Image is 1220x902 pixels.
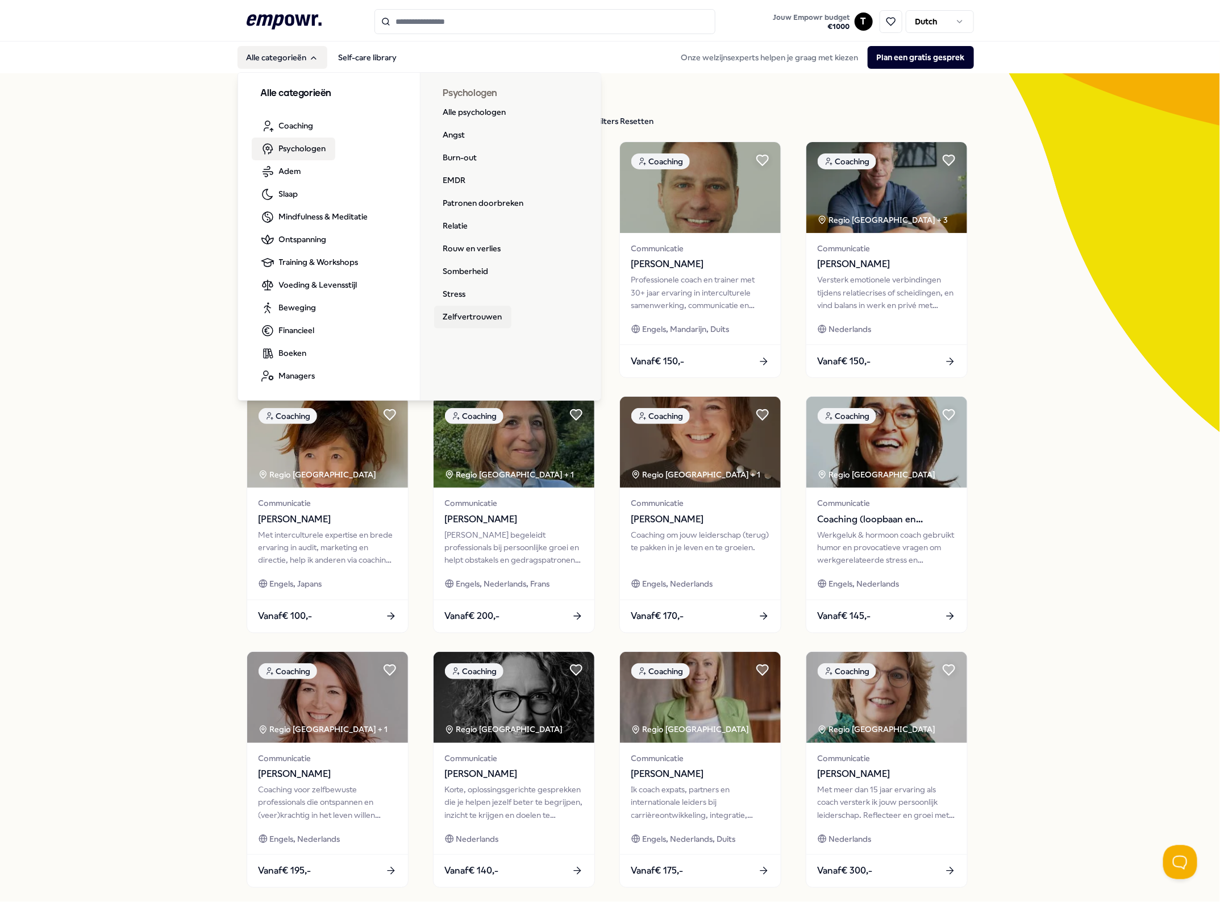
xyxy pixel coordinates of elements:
a: package imageCoachingRegio [GEOGRAPHIC_DATA] + 1Communicatie[PERSON_NAME]Coaching om jouw leiders... [619,396,781,633]
span: Jouw Empowr budget [773,13,850,22]
a: Coaching [252,115,323,138]
div: Alle categorieën [238,73,602,401]
div: Coaching [631,408,690,424]
a: Managers [252,365,324,388]
div: Regio [GEOGRAPHIC_DATA] + 1 [445,468,574,481]
span: Boeken [279,347,307,359]
span: Ontspanning [279,233,327,246]
a: Psychologen [252,138,335,160]
div: Coaching om jouw leiderschap (terug) te pakken in je leven en te groeien. [631,529,769,567]
span: Voeding & Levensstijl [279,279,357,291]
span: Nederlands [456,833,499,845]
span: Coaching (loopbaan en werkgeluk) [818,512,956,527]
button: Alle categorieën [238,46,327,69]
button: Plan een gratis gesprek [868,46,974,69]
span: Communicatie [631,752,769,764]
span: Vanaf € 195,- [259,863,311,878]
span: Engels, Mandarijn, Duits [643,323,730,335]
span: Engels, Nederlands [270,833,340,845]
div: Regio [GEOGRAPHIC_DATA] [259,468,378,481]
a: package imageCoachingRegio [GEOGRAPHIC_DATA] + 1Communicatie[PERSON_NAME]Coaching voor zelfbewust... [247,651,409,888]
span: [PERSON_NAME] [818,767,956,782]
a: Financieel [252,319,324,342]
button: Jouw Empowr budget€1000 [771,11,852,34]
span: Managers [279,369,315,382]
a: Stress [434,283,475,306]
div: Met interculturele expertise en brede ervaring in audit, marketing en directie, help ik anderen v... [259,529,397,567]
span: Adem [279,165,301,177]
a: package imageCoachingRegio [GEOGRAPHIC_DATA] + 3Communicatie[PERSON_NAME]Versterk emotionele verb... [806,142,968,378]
div: Regio [GEOGRAPHIC_DATA] + 1 [259,723,388,735]
a: Voeding & Levensstijl [252,274,367,297]
span: [PERSON_NAME] [259,767,397,782]
a: package imageCoachingRegio [GEOGRAPHIC_DATA] Communicatie[PERSON_NAME]Met interculturele expertis... [247,396,409,633]
a: Beweging [252,297,326,319]
div: Coaching [631,663,690,679]
span: Communicatie [818,242,956,255]
span: Mindfulness & Meditatie [279,210,368,223]
div: Regio [GEOGRAPHIC_DATA] + 3 [818,214,948,226]
span: Vanaf € 175,- [631,863,684,878]
div: Versterk emotionele verbindingen tijdens relatiecrises of scheidingen, en vind balans in werk en ... [818,273,956,311]
span: Communicatie [818,752,956,764]
input: Search for products, categories or subcategories [374,9,715,34]
div: Regio [GEOGRAPHIC_DATA] [445,723,565,735]
a: Zelfvertrouwen [434,306,511,329]
span: Communicatie [631,497,769,509]
img: package image [806,142,967,233]
div: Coaching [818,408,876,424]
div: [PERSON_NAME] begeleidt professionals bij persoonlijke groei en helpt obstakels en gedragspatrone... [445,529,583,567]
span: Vanaf € 150,- [631,354,685,369]
a: Mindfulness & Meditatie [252,206,377,228]
span: [PERSON_NAME] [631,512,769,527]
h3: Alle categorieën [261,86,397,101]
div: Coaching [445,408,503,424]
img: package image [620,652,781,743]
div: Regio [GEOGRAPHIC_DATA] [818,723,938,735]
a: Training & Workshops [252,251,368,274]
img: package image [620,397,781,488]
span: Communicatie [445,752,583,764]
img: package image [247,652,408,743]
span: Engels, Nederlands [829,577,900,590]
span: Engels, Nederlands, Frans [456,577,550,590]
img: package image [620,142,781,233]
span: Beweging [279,301,317,314]
div: Coaching [259,408,317,424]
span: Coaching [279,119,314,132]
div: Regio [GEOGRAPHIC_DATA] + 1 [631,468,761,481]
a: Burn-out [434,147,486,169]
span: Communicatie [631,242,769,255]
div: Ik coach expats, partners en internationale leiders bij carrièreontwikkeling, integratie, netwerk... [631,783,769,821]
span: Vanaf € 150,- [818,354,871,369]
div: Coaching [259,663,317,679]
span: Engels, Nederlands [643,577,713,590]
span: Training & Workshops [279,256,359,268]
img: package image [434,652,594,743]
span: Vanaf € 300,- [818,863,873,878]
a: Self-care library [330,46,406,69]
a: package imageCoachingRegio [GEOGRAPHIC_DATA] + 1Communicatie[PERSON_NAME][PERSON_NAME] begeleidt ... [433,396,595,633]
span: Communicatie [445,497,583,509]
img: package image [434,397,594,488]
span: Slaap [279,188,298,200]
div: Werkgeluk & hormoon coach gebruikt humor en provocatieve vragen om werkgerelateerde stress en spa... [818,529,956,567]
span: [PERSON_NAME] [259,512,397,527]
div: Met meer dan 15 jaar ervaring als coach versterk ik jouw persoonlijk leiderschap. Reflecteer en g... [818,783,956,821]
span: Nederlands [829,323,872,335]
button: T [855,13,873,31]
h3: Psychologen [443,86,579,101]
img: package image [806,652,967,743]
a: package imageCoachingRegio [GEOGRAPHIC_DATA] Communicatie[PERSON_NAME]Korte, oplossingsgerichte g... [433,651,595,888]
img: package image [247,397,408,488]
span: [PERSON_NAME] [818,257,956,272]
div: Regio [GEOGRAPHIC_DATA] [631,723,751,735]
a: Relatie [434,215,477,238]
span: Vanaf € 170,- [631,609,684,623]
span: Communicatie [818,497,956,509]
span: Engels, Nederlands, Duits [643,833,736,845]
a: Adem [252,160,310,183]
span: Communicatie [259,497,397,509]
span: Vanaf € 140,- [445,863,499,878]
div: Coaching [818,663,876,679]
